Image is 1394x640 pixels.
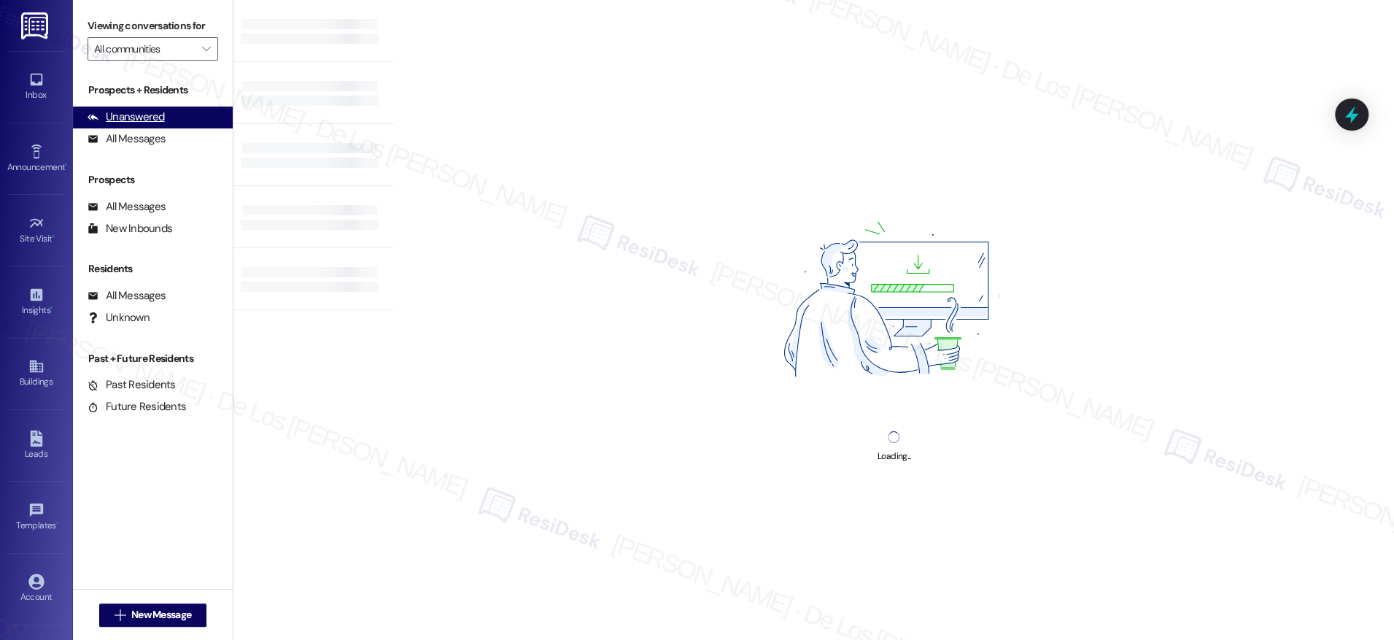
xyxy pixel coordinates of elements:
[88,288,166,304] div: All Messages
[878,449,910,464] div: Loading...
[7,498,66,537] a: Templates •
[7,211,66,250] a: Site Visit •
[88,131,166,147] div: All Messages
[88,377,176,393] div: Past Residents
[7,282,66,322] a: Insights •
[88,15,218,37] label: Viewing conversations for
[21,12,51,39] img: ResiDesk Logo
[131,607,191,622] span: New Message
[88,310,150,325] div: Unknown
[53,231,55,242] span: •
[115,609,125,621] i: 
[94,37,195,61] input: All communities
[73,172,233,188] div: Prospects
[73,82,233,98] div: Prospects + Residents
[73,351,233,366] div: Past + Future Residents
[88,399,186,415] div: Future Residents
[88,221,172,236] div: New Inbounds
[7,569,66,609] a: Account
[7,67,66,107] a: Inbox
[88,199,166,215] div: All Messages
[50,303,53,313] span: •
[7,354,66,393] a: Buildings
[88,109,165,125] div: Unanswered
[73,261,233,277] div: Residents
[56,518,58,528] span: •
[7,426,66,466] a: Leads
[202,43,210,55] i: 
[65,160,67,170] span: •
[99,604,207,627] button: New Message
